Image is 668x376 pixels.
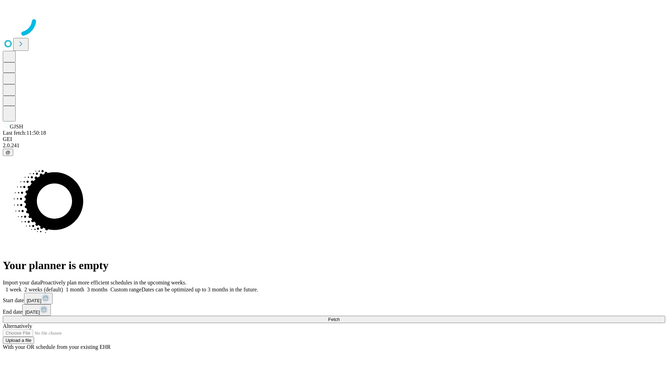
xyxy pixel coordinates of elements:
[3,136,665,142] div: GEI
[22,304,51,316] button: [DATE]
[3,316,665,323] button: Fetch
[3,323,32,329] span: Alternatively
[3,293,665,304] div: Start date
[3,344,111,350] span: With your OR schedule from your existing EHR
[6,287,22,292] span: 1 week
[3,142,665,149] div: 2.0.241
[3,304,665,316] div: End date
[3,259,665,272] h1: Your planner is empty
[24,293,53,304] button: [DATE]
[87,287,108,292] span: 3 months
[110,287,141,292] span: Custom range
[3,337,34,344] button: Upload a file
[3,149,13,156] button: @
[6,150,10,155] span: @
[10,124,23,130] span: GJSH
[3,130,46,136] span: Last fetch: 11:50:18
[3,280,40,285] span: Import your data
[66,287,84,292] span: 1 month
[25,310,40,315] span: [DATE]
[24,287,63,292] span: 2 weeks (default)
[328,317,340,322] span: Fetch
[27,298,41,303] span: [DATE]
[40,280,186,285] span: Proactively plan more efficient schedules in the upcoming weeks.
[142,287,258,292] span: Dates can be optimized up to 3 months in the future.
